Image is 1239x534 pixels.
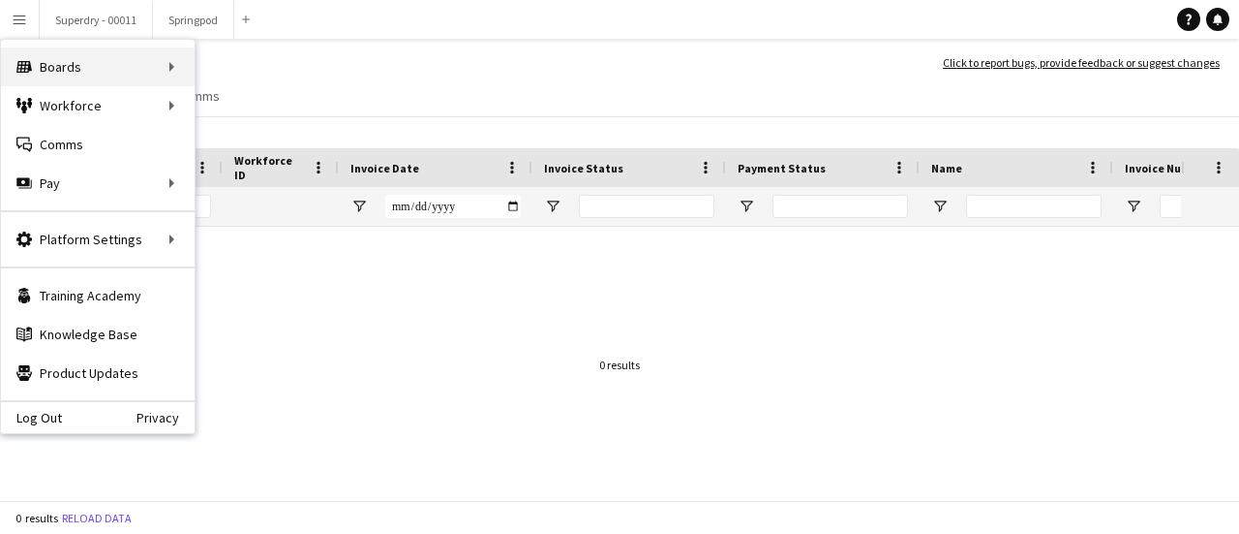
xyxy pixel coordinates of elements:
[234,153,304,182] span: Workforce ID
[58,508,136,529] button: Reload data
[168,83,227,109] a: Comms
[1,125,195,164] a: Comms
[544,161,623,175] span: Invoice Status
[1,354,195,393] a: Product Updates
[1,86,195,125] div: Workforce
[136,410,195,425] a: Privacy
[931,198,949,215] button: Open Filter Menu
[385,195,521,218] input: Invoice Date Filter Input
[1,410,62,425] a: Log Out
[350,161,419,175] span: Invoice Date
[943,54,1220,72] a: Click to report bugs, provide feedback or suggest changes
[176,87,220,105] span: Comms
[966,195,1102,218] input: Name Filter Input
[1,276,195,315] a: Training Academy
[1125,161,1209,175] span: Invoice Number
[931,161,962,175] span: Name
[579,195,714,218] input: Invoice Status Filter Input
[1125,198,1142,215] button: Open Filter Menu
[599,358,640,372] div: 0 results
[1,164,195,203] div: Pay
[544,198,561,215] button: Open Filter Menu
[738,161,826,175] span: Payment Status
[40,1,153,39] button: Superdry - 00011
[1,315,195,354] a: Knowledge Base
[153,1,234,39] button: Springpod
[1,47,195,86] div: Boards
[1,220,195,259] div: Platform Settings
[738,198,755,215] button: Open Filter Menu
[350,198,368,215] button: Open Filter Menu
